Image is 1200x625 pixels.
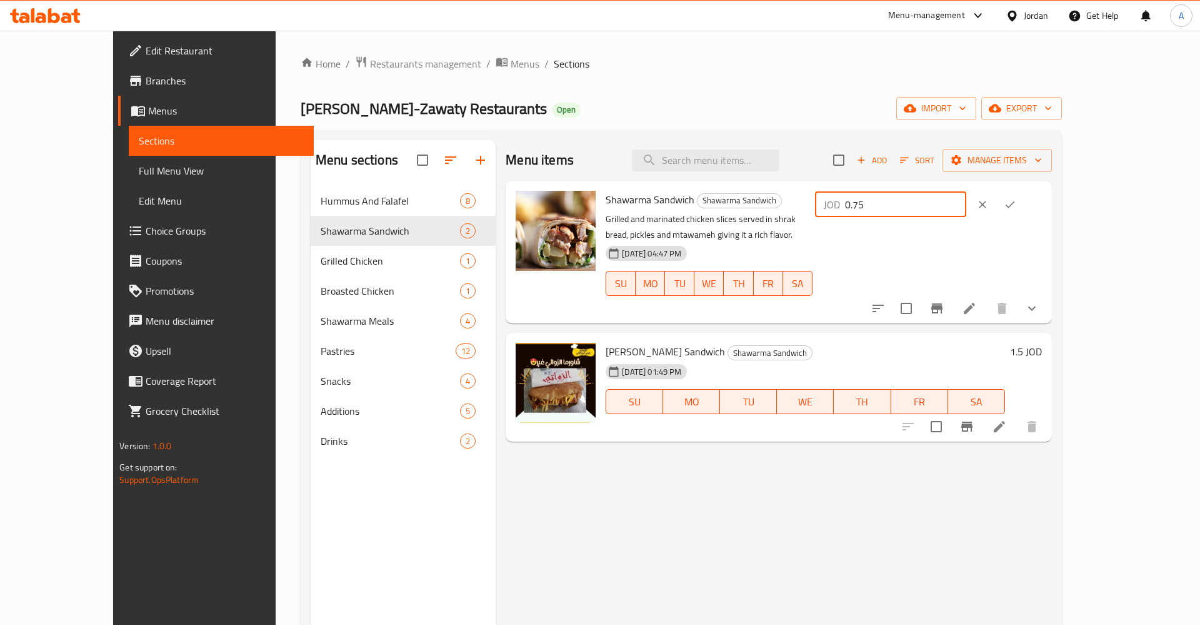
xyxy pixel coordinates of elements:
[923,414,949,440] span: Select to update
[953,393,1000,411] span: SA
[720,389,777,414] button: TU
[668,393,715,411] span: MO
[617,366,686,378] span: [DATE] 01:49 PM
[460,373,476,389] div: items
[922,293,952,323] button: Branch-specific-item
[461,435,475,447] span: 2
[897,151,937,170] button: Sort
[606,190,694,209] span: Shawarma Sandwich
[311,216,496,246] div: Shawarma Sandwich2
[311,276,496,306] div: Broasted Chicken1
[729,275,748,293] span: TH
[606,271,636,296] button: SU
[118,36,314,66] a: Edit Restaurant
[694,271,724,296] button: WE
[118,246,314,276] a: Coupons
[321,223,460,238] span: Shawarma Sandwich
[906,101,966,116] span: import
[754,271,783,296] button: FR
[981,97,1062,120] button: export
[826,147,852,173] span: Select section
[139,193,304,208] span: Edit Menu
[665,271,694,296] button: TU
[952,153,1042,168] span: Manage items
[839,393,886,411] span: TH
[316,151,398,170] h2: Menu sections
[321,434,460,449] span: Drinks
[311,181,496,461] nav: Menu sections
[409,147,436,173] span: Select all sections
[991,101,1052,116] span: export
[301,56,1062,72] nav: breadcrumb
[146,43,304,58] span: Edit Restaurant
[321,253,460,268] div: Grilled Chicken
[301,94,547,123] span: [PERSON_NAME]-Zawaty Restaurants
[727,345,812,360] div: Shawarma Sandwich
[461,315,475,327] span: 4
[146,73,304,88] span: Branches
[992,419,1007,434] a: Edit menu item
[632,150,779,171] input: search
[301,56,341,71] a: Home
[311,366,496,396] div: Snacks4
[146,373,304,389] span: Coverage Report
[987,293,1017,323] button: delete
[436,145,466,175] span: Sort sections
[606,211,812,243] p: Grilled and marinated chicken slices served in shrak bread, pickles and mtawameh giving it a rich...
[139,163,304,178] span: Full Menu View
[552,103,581,118] div: Open
[725,393,772,411] span: TU
[321,283,460,298] span: Broasted Chicken
[1024,9,1048,23] div: Jordan
[146,343,304,358] span: Upsell
[697,193,782,208] div: Shawarma Sandwich
[942,149,1052,172] button: Manage items
[148,103,304,118] span: Menus
[852,151,892,170] span: Add item
[855,153,889,168] span: Add
[724,271,753,296] button: TH
[118,396,314,426] a: Grocery Checklist
[146,404,304,419] span: Grocery Checklist
[759,275,778,293] span: FR
[461,255,475,267] span: 1
[346,56,350,71] li: /
[788,275,807,293] span: SA
[311,246,496,276] div: Grilled Chicken1
[139,133,304,148] span: Sections
[606,389,663,414] button: SU
[1179,9,1184,23] span: A
[311,186,496,216] div: Hummus And Falafel8
[321,193,460,208] div: Hummus And Falafel
[636,271,665,296] button: MO
[460,253,476,268] div: items
[511,56,539,71] span: Menus
[118,276,314,306] a: Promotions
[544,56,549,71] li: /
[129,186,314,216] a: Edit Menu
[1024,301,1039,316] svg: Show Choices
[311,306,496,336] div: Shawarma Meals4
[896,393,943,411] span: FR
[486,56,491,71] li: /
[852,151,892,170] button: Add
[892,151,942,170] span: Sort items
[728,346,812,360] span: Shawarma Sandwich
[1017,412,1047,442] button: delete
[962,301,977,316] a: Edit menu item
[460,404,476,419] div: items
[460,283,476,298] div: items
[311,396,496,426] div: Additions5
[321,404,460,419] div: Additions
[118,66,314,96] a: Branches
[461,285,475,297] span: 1
[554,56,589,71] span: Sections
[311,426,496,456] div: Drinks2
[456,345,475,357] span: 12
[321,343,456,358] span: Pastries
[152,438,172,454] span: 1.0.0
[948,389,1005,414] button: SA
[146,313,304,328] span: Menu disclaimer
[146,223,304,238] span: Choice Groups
